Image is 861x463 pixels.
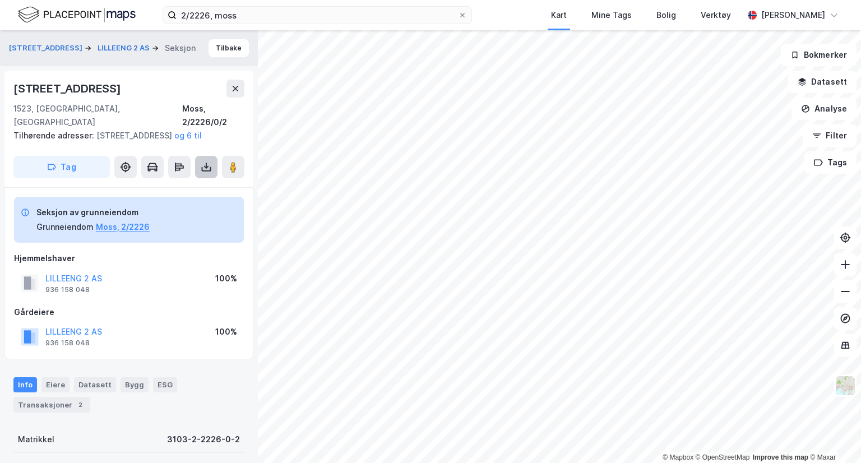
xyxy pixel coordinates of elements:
div: 2 [75,399,86,410]
div: [PERSON_NAME] [761,8,825,22]
div: Seksjon [165,41,196,55]
a: Improve this map [753,453,808,461]
div: Gårdeiere [14,305,244,319]
div: Moss, 2/2226/0/2 [182,102,244,129]
div: 100% [215,272,237,285]
div: 100% [215,325,237,339]
button: Filter [803,124,857,147]
span: Tilhørende adresser: [13,131,96,140]
div: 1523, [GEOGRAPHIC_DATA], [GEOGRAPHIC_DATA] [13,102,182,129]
div: Eiere [41,377,70,392]
div: Info [13,377,37,392]
div: 936 158 048 [45,339,90,348]
div: Grunneiendom [36,220,94,234]
img: logo.f888ab2527a4732fd821a326f86c7f29.svg [18,5,136,25]
div: Bolig [656,8,676,22]
div: Transaksjoner [13,397,90,413]
div: Verktøy [701,8,731,22]
div: Bygg [121,377,149,392]
img: Z [835,375,856,396]
div: Kontrollprogram for chat [805,409,861,463]
div: 3103-2-2226-0-2 [167,433,240,446]
iframe: Chat Widget [805,409,861,463]
button: Datasett [788,71,857,93]
button: LILLEENG 2 AS [98,43,152,54]
div: Kart [551,8,567,22]
div: [STREET_ADDRESS] [13,129,235,142]
button: Tilbake [209,39,249,57]
button: Tags [804,151,857,174]
button: [STREET_ADDRESS] [9,43,85,54]
div: 936 158 048 [45,285,90,294]
div: [STREET_ADDRESS] [13,80,123,98]
a: OpenStreetMap [696,453,750,461]
div: Seksjon av grunneiendom [36,206,150,219]
button: Moss, 2/2226 [96,220,150,234]
input: Søk på adresse, matrikkel, gårdeiere, leietakere eller personer [177,7,458,24]
div: Datasett [74,377,116,392]
div: Hjemmelshaver [14,252,244,265]
button: Bokmerker [781,44,857,66]
div: Mine Tags [591,8,632,22]
a: Mapbox [663,453,693,461]
div: ESG [153,377,177,392]
button: Analyse [791,98,857,120]
button: Tag [13,156,110,178]
div: Matrikkel [18,433,54,446]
